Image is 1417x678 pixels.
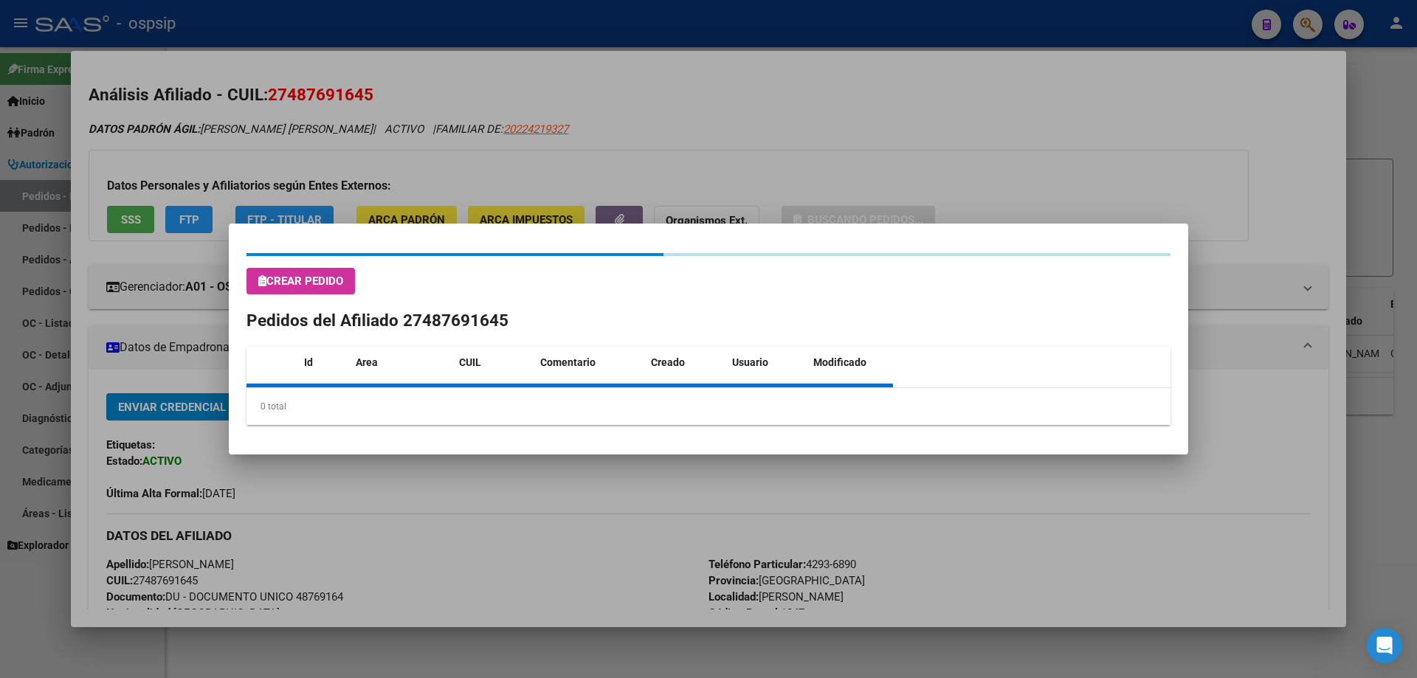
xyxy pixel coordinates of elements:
datatable-header-cell: Modificado [807,347,889,395]
span: Id [304,356,313,368]
datatable-header-cell: Usuario Modificado [889,347,970,395]
datatable-header-cell: Creado [645,347,726,395]
datatable-header-cell: Comentario [534,347,645,395]
span: Comentario [540,356,596,368]
div: Open Intercom Messenger [1367,628,1402,663]
datatable-header-cell: CUIL [453,347,534,395]
datatable-header-cell: Id [298,347,350,395]
span: Crear Pedido [258,274,343,288]
button: Crear Pedido [246,268,355,294]
span: Usuario [732,356,768,368]
span: Modificado [813,356,866,368]
span: CUIL [459,356,481,368]
datatable-header-cell: Usuario [726,347,807,395]
h2: Pedidos del Afiliado 27487691645 [246,308,1171,333]
span: Area [356,356,378,368]
div: 0 total [246,388,1171,425]
datatable-header-cell: Area [350,347,453,395]
span: Creado [651,356,685,368]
